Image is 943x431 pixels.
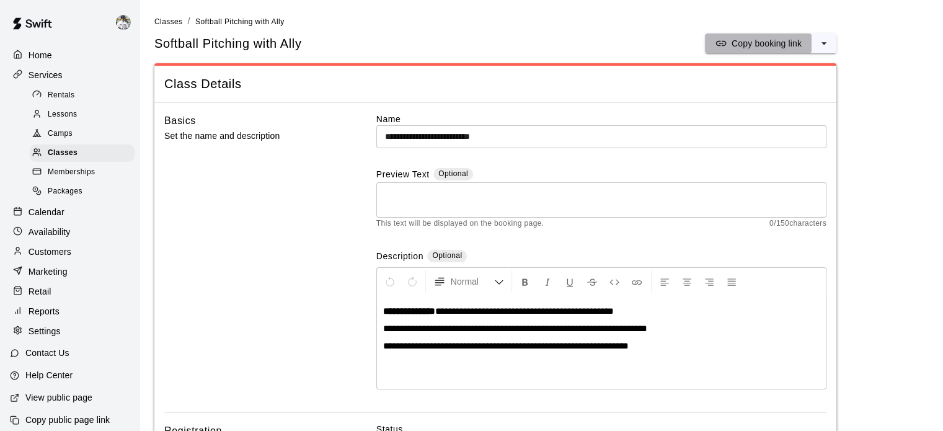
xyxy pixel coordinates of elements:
[537,270,558,293] button: Format Italics
[428,270,509,293] button: Formatting Options
[25,347,69,359] p: Contact Us
[25,414,110,426] p: Copy public page link
[379,270,401,293] button: Undo
[721,270,742,293] button: Justify Align
[705,33,836,53] div: split button
[30,87,135,104] div: Rentals
[10,282,130,301] a: Retail
[25,391,92,404] p: View public page
[376,218,544,230] span: This text will be displayed on the booking page.
[515,270,536,293] button: Format Bold
[10,46,130,64] a: Home
[376,250,423,264] label: Description
[732,37,802,50] p: Copy booking link
[48,185,82,198] span: Packages
[582,270,603,293] button: Format Strikethrough
[402,270,423,293] button: Redo
[30,182,139,202] a: Packages
[29,69,63,81] p: Services
[769,218,826,230] span: 0 / 150 characters
[30,105,139,124] a: Lessons
[154,35,301,52] h5: Softball Pitching with Ally
[29,325,61,337] p: Settings
[30,164,135,181] div: Memberships
[10,302,130,321] a: Reports
[451,275,494,288] span: Normal
[30,86,139,105] a: Rentals
[10,322,130,340] a: Settings
[30,163,139,182] a: Memberships
[164,76,826,92] span: Class Details
[25,369,73,381] p: Help Center
[187,15,190,28] li: /
[654,270,675,293] button: Left Align
[376,168,430,182] label: Preview Text
[116,15,131,30] img: Justin Dunning
[164,128,337,144] p: Set the name and description
[438,169,468,178] span: Optional
[154,17,182,26] span: Classes
[29,246,71,258] p: Customers
[29,206,64,218] p: Calendar
[30,144,139,163] a: Classes
[30,106,135,123] div: Lessons
[29,226,71,238] p: Availability
[10,262,130,281] a: Marketing
[154,16,182,26] a: Classes
[626,270,647,293] button: Insert Link
[30,183,135,200] div: Packages
[10,242,130,261] a: Customers
[29,285,51,298] p: Retail
[705,33,812,53] button: Copy booking link
[48,109,77,121] span: Lessons
[48,128,73,140] span: Camps
[812,33,836,53] button: select merge strategy
[48,147,77,159] span: Classes
[29,49,52,61] p: Home
[29,265,68,278] p: Marketing
[48,89,75,102] span: Rentals
[164,113,196,129] h6: Basics
[195,17,285,26] span: Softball Pitching with Ally
[604,270,625,293] button: Insert Code
[48,166,95,179] span: Memberships
[113,10,139,35] div: Justin Dunning
[10,203,130,221] a: Calendar
[559,270,580,293] button: Format Underline
[10,66,130,84] a: Services
[29,305,60,318] p: Reports
[30,125,139,144] a: Camps
[154,15,928,29] nav: breadcrumb
[432,251,462,260] span: Optional
[30,144,135,162] div: Classes
[376,113,826,125] label: Name
[10,223,130,241] a: Availability
[30,125,135,143] div: Camps
[676,270,697,293] button: Center Align
[699,270,720,293] button: Right Align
